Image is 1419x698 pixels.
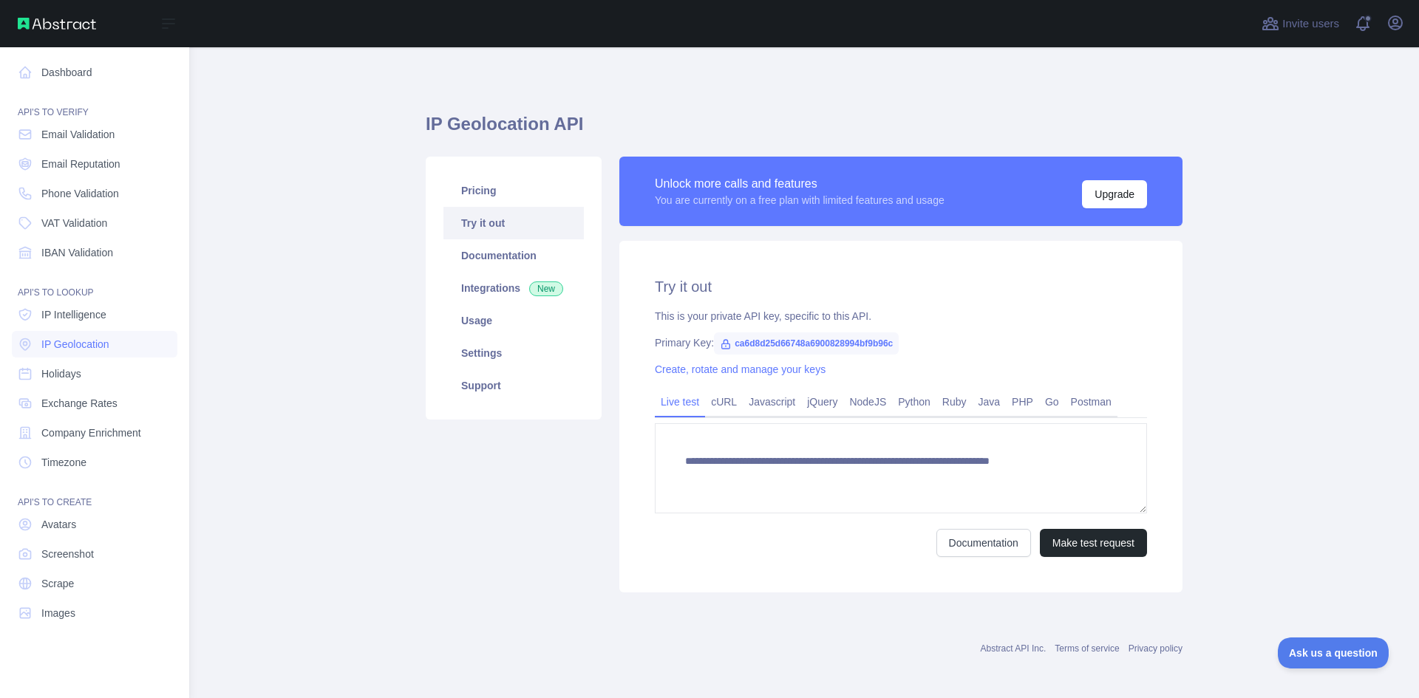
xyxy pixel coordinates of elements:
iframe: Toggle Customer Support [1278,637,1389,668]
a: Settings [443,337,584,369]
a: IP Intelligence [12,301,177,328]
span: Exchange Rates [41,396,118,411]
h1: IP Geolocation API [426,112,1182,148]
a: Screenshot [12,541,177,567]
a: Pricing [443,174,584,207]
span: Email Reputation [41,157,120,171]
a: Phone Validation [12,180,177,207]
a: Go [1039,390,1065,414]
a: Support [443,369,584,402]
a: VAT Validation [12,210,177,236]
a: Python [892,390,936,414]
a: Integrations New [443,272,584,304]
span: VAT Validation [41,216,107,230]
a: Try it out [443,207,584,239]
span: Avatars [41,517,76,532]
a: Documentation [443,239,584,272]
a: Documentation [936,529,1031,557]
div: API'S TO LOOKUP [12,269,177,298]
a: Javascript [743,390,801,414]
a: Email Validation [12,121,177,148]
a: Terms of service [1055,643,1119,654]
span: Scrape [41,576,74,591]
span: Timezone [41,455,86,470]
a: Email Reputation [12,151,177,177]
a: Java [973,390,1007,414]
a: Abstract API Inc. [981,643,1047,654]
span: Screenshot [41,547,94,561]
a: cURL [705,390,743,414]
a: jQuery [801,390,843,414]
a: Dashboard [12,59,177,86]
span: IP Geolocation [41,337,109,352]
a: Timezone [12,449,177,476]
div: This is your private API key, specific to this API. [655,309,1147,324]
button: Upgrade [1082,180,1147,208]
a: Holidays [12,360,177,387]
a: IBAN Validation [12,239,177,266]
button: Make test request [1040,529,1147,557]
a: PHP [1006,390,1039,414]
a: Exchange Rates [12,390,177,417]
h2: Try it out [655,276,1147,297]
a: Ruby [936,390,973,414]
a: Privacy policy [1129,643,1182,654]
div: API'S TO VERIFY [12,89,177,118]
div: API'S TO CREATE [12,479,177,508]
span: Company Enrichment [41,425,141,440]
a: IP Geolocation [12,331,177,357]
a: Avatars [12,511,177,538]
span: New [529,281,563,296]
a: NodeJS [843,390,892,414]
span: Holidays [41,366,81,381]
span: IP Intelligence [41,307,106,322]
a: Create, rotate and manage your keys [655,363,826,375]
span: ca6d8d25d66748a6900828994bf9b96c [714,332,899,355]
a: Usage [443,304,584,337]
div: You are currently on a free plan with limited features and usage [655,193,945,208]
button: Invite users [1259,12,1342,35]
div: Primary Key: [655,335,1147,350]
span: Phone Validation [41,186,119,201]
div: Unlock more calls and features [655,175,945,193]
a: Scrape [12,570,177,597]
a: Postman [1065,390,1117,414]
a: Live test [655,390,705,414]
a: Company Enrichment [12,420,177,446]
img: Abstract API [18,18,96,30]
a: Images [12,600,177,626]
span: Images [41,606,75,620]
span: Email Validation [41,127,115,142]
span: IBAN Validation [41,245,113,260]
span: Invite users [1282,16,1339,32]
